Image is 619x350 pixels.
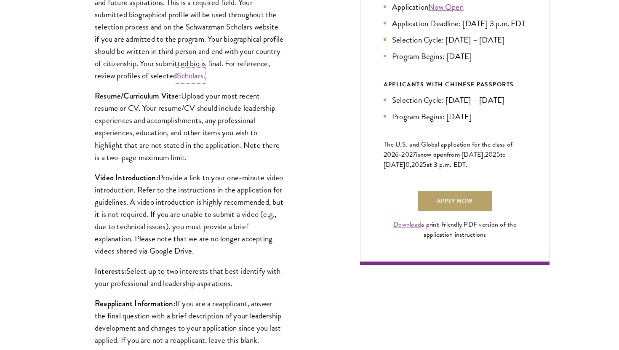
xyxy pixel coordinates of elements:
[428,1,464,13] a: Now Open
[399,150,413,160] span: -202
[416,150,420,160] span: is
[447,150,485,160] span: from [DATE],
[384,34,526,46] li: Selection Cycle: [DATE] – [DATE]
[384,50,526,62] li: Program Begins: [DATE]
[384,219,526,240] div: a print-friendly PDF version of the application instructions
[384,110,526,123] li: Program Begins: [DATE]
[395,150,399,160] span: 6
[384,1,526,13] li: Application
[177,69,203,82] a: Scholars
[95,298,176,309] strong: Reapplicant Information:
[423,160,427,170] span: 5
[384,79,526,90] div: APPLICANTS WITH CHINESE PASSPORTS
[418,191,492,211] a: Apply Now
[393,219,421,230] a: Download
[496,150,500,160] span: 5
[410,160,411,170] span: ,
[95,90,284,163] p: Upload your most recent resume or CV. Your resume/CV should include leadership experiences and ac...
[485,150,496,160] span: 202
[95,297,284,346] p: If you are a reapplicant, answer the final question with a brief description of your leadership d...
[413,150,416,160] span: 7
[95,171,284,257] p: Provide a link to your one-minute video introduction. Refer to the instructions in the applicatio...
[411,160,423,170] span: 202
[95,172,158,183] strong: Video Introduction:
[420,150,447,159] span: now open
[95,90,181,102] strong: Resume/Curriculum Vitae:
[95,265,284,289] p: Select up to two interests that best identify with your professional and leadership aspirations.
[384,139,512,160] span: The U.S. and Global application for the class of 202
[427,160,468,170] span: at 3 p.m. EDT.
[384,17,526,29] li: Application Deadline: [DATE] 3 p.m. EDT
[95,265,126,277] strong: Interests:
[384,94,526,106] li: Selection Cycle: [DATE] – [DATE]
[384,150,506,170] span: to [DATE]
[406,160,410,170] span: 0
